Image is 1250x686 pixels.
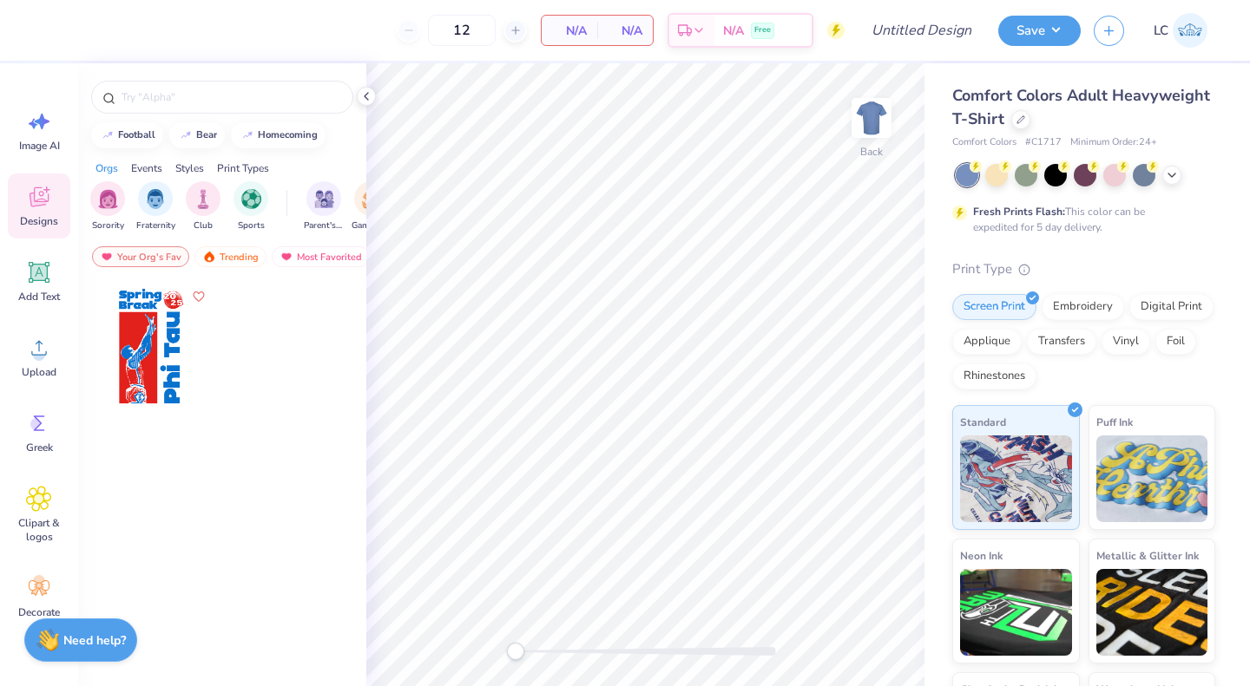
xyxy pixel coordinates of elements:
[258,130,318,140] div: homecoming
[1070,135,1157,150] span: Minimum Order: 24 +
[314,189,334,209] img: Parent's Weekend Image
[304,219,344,232] span: Parent's Weekend
[238,219,265,232] span: Sports
[280,251,293,263] img: most_fav.gif
[1129,294,1214,320] div: Digital Print
[194,219,213,232] span: Club
[90,181,125,232] div: filter for Sorority
[120,88,342,106] input: Try "Alpha"
[175,160,204,176] div: Styles
[194,189,213,209] img: Club Image
[194,246,266,267] div: Trending
[428,15,496,46] input: – –
[1155,329,1196,355] div: Foil
[952,363,1036,389] div: Rhinestones
[854,101,889,135] img: Back
[1025,135,1062,150] span: # C1717
[858,13,985,48] input: Untitled Design
[196,130,217,140] div: bear
[186,181,220,232] div: filter for Club
[1096,546,1199,565] span: Metallic & Glitter Ink
[952,329,1022,355] div: Applique
[1042,294,1124,320] div: Embroidery
[18,290,60,304] span: Add Text
[304,181,344,232] button: filter button
[860,144,883,160] div: Back
[998,16,1081,46] button: Save
[136,181,175,232] div: filter for Fraternity
[95,160,118,176] div: Orgs
[136,181,175,232] button: filter button
[231,122,326,148] button: homecoming
[1146,13,1215,48] a: LC
[101,130,115,140] img: trend_line.gif
[100,251,114,263] img: most_fav.gif
[272,246,370,267] div: Most Favorited
[146,189,165,209] img: Fraternity Image
[186,181,220,232] button: filter button
[202,251,216,263] img: trending.gif
[118,130,155,140] div: football
[507,643,524,660] div: Accessibility label
[91,122,163,148] button: football
[362,189,382,209] img: Game Day Image
[1173,13,1207,48] img: Lucy Coughlon
[90,181,125,232] button: filter button
[952,85,1210,129] span: Comfort Colors Adult Heavyweight T-Shirt
[952,259,1215,279] div: Print Type
[26,441,53,454] span: Greek
[63,632,126,649] strong: Need help?
[960,546,1003,565] span: Neon Ink
[19,139,60,153] span: Image AI
[241,189,261,209] img: Sports Image
[1102,329,1150,355] div: Vinyl
[240,130,254,140] img: trend_line.gif
[10,516,68,544] span: Clipart & logos
[608,22,642,40] span: N/A
[960,413,1006,431] span: Standard
[131,160,162,176] div: Events
[20,214,58,228] span: Designs
[723,22,744,40] span: N/A
[1027,329,1096,355] div: Transfers
[952,135,1016,150] span: Comfort Colors
[136,219,175,232] span: Fraternity
[92,246,189,267] div: Your Org's Fav
[960,435,1072,522] img: Standard
[22,365,56,379] span: Upload
[352,181,391,232] button: filter button
[552,22,587,40] span: N/A
[973,204,1187,235] div: This color can be expedited for 5 day delivery.
[188,286,209,307] button: Like
[960,569,1072,656] img: Neon Ink
[352,181,391,232] div: filter for Game Day
[18,605,60,619] span: Decorate
[754,24,771,36] span: Free
[1096,413,1133,431] span: Puff Ink
[234,181,268,232] button: filter button
[169,122,225,148] button: bear
[352,219,391,232] span: Game Day
[973,205,1065,219] strong: Fresh Prints Flash:
[1096,435,1208,522] img: Puff Ink
[1154,21,1168,41] span: LC
[98,189,118,209] img: Sorority Image
[952,294,1036,320] div: Screen Print
[304,181,344,232] div: filter for Parent's Weekend
[1096,569,1208,656] img: Metallic & Glitter Ink
[234,181,268,232] div: filter for Sports
[217,160,269,176] div: Print Types
[179,130,193,140] img: trend_line.gif
[92,219,124,232] span: Sorority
